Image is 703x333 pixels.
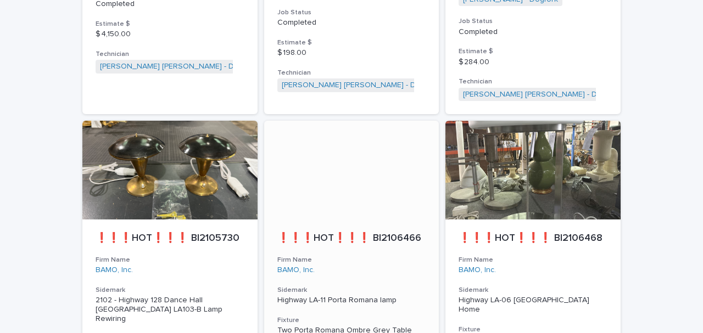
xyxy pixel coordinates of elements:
p: Highway LA-06 [GEOGRAPHIC_DATA] Home [459,296,607,314]
h3: Sidemark [96,286,244,295]
h3: Estimate $ [96,20,244,29]
p: 2102 - Highway 128 Dance Hall [GEOGRAPHIC_DATA] LA103-B Lamp Rewiring [96,296,244,323]
p: Highway LA-11 Porta Romana lamp [277,296,426,305]
p: ❗❗❗HOT❗❗❗ BI2106466 [277,233,426,245]
h3: Technician [277,69,426,77]
h3: Estimate $ [277,38,426,47]
p: ❗❗❗HOT❗❗❗ BI2106468 [459,233,607,245]
p: $ 198.00 [277,48,426,58]
h3: Firm Name [459,256,607,264]
p: Completed [459,27,607,37]
p: Completed [277,18,426,27]
h3: Technician [459,77,607,86]
p: ❗❗❗HOT❗❗❗ BI2105730 [96,233,244,245]
h3: Job Status [459,17,607,26]
h3: Technician [96,50,244,59]
a: BAMO, Inc. [459,266,496,275]
h3: Firm Name [96,256,244,264]
a: [PERSON_NAME] [PERSON_NAME] - Dogfork - Technician [100,62,301,71]
h3: Estimate $ [459,47,607,56]
a: [PERSON_NAME] [PERSON_NAME] - Dogfork - Technician [463,90,664,99]
h3: Firm Name [277,256,426,264]
h3: Sidemark [277,286,426,295]
h3: Job Status [277,8,426,17]
p: $ 284.00 [459,58,607,67]
p: $ 4,150.00 [96,30,244,39]
h3: Sidemark [459,286,607,295]
h3: Fixture [277,316,426,325]
a: BAMO, Inc. [277,266,315,275]
a: [PERSON_NAME] [PERSON_NAME] - Dogfork - Technician [282,81,483,90]
a: BAMO, Inc. [96,266,133,275]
